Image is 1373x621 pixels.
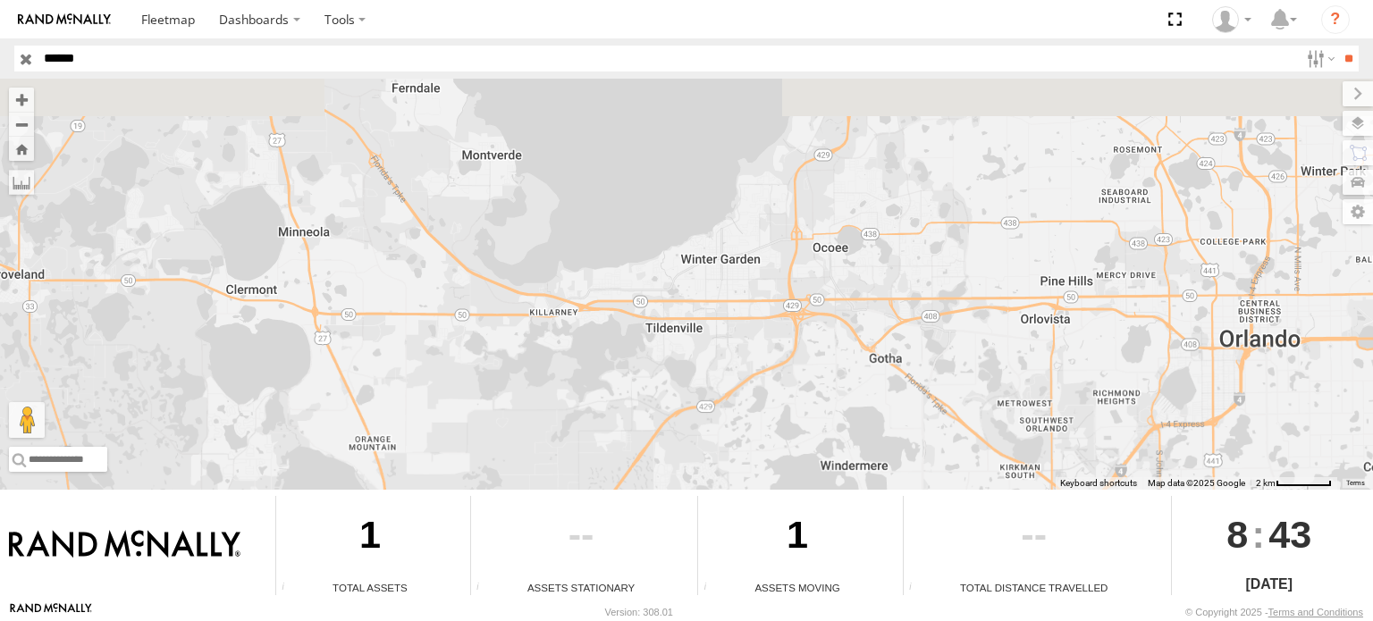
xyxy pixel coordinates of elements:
[1172,496,1367,573] div: :
[9,530,240,560] img: Rand McNally
[10,603,92,621] a: Visit our Website
[698,580,896,595] div: Assets Moving
[1226,496,1248,573] span: 8
[18,13,111,26] img: rand-logo.svg
[904,582,931,595] div: Total distance travelled by all assets within specified date range and applied filters
[1321,5,1350,34] i: ?
[1060,477,1137,490] button: Keyboard shortcuts
[1206,6,1258,33] div: Jose Goitia
[1268,496,1311,573] span: 43
[471,580,691,595] div: Assets Stationary
[1251,477,1337,490] button: Map Scale: 2 km per 59 pixels
[904,580,1165,595] div: Total Distance Travelled
[698,582,725,595] div: Total number of assets current in transit.
[9,112,34,137] button: Zoom out
[471,582,498,595] div: Total number of assets current stationary.
[1256,478,1276,488] span: 2 km
[9,137,34,161] button: Zoom Home
[9,402,45,438] button: Drag Pegman onto the map to open Street View
[1343,199,1373,224] label: Map Settings
[9,170,34,195] label: Measure
[276,580,464,595] div: Total Assets
[1268,607,1363,617] a: Terms and Conditions
[605,607,673,617] div: Version: 308.01
[1185,607,1363,617] div: © Copyright 2025 -
[276,496,464,580] div: 1
[1148,478,1245,488] span: Map data ©2025 Google
[1172,574,1367,595] div: [DATE]
[698,496,896,580] div: 1
[1300,46,1338,71] label: Search Filter Options
[1346,479,1365,486] a: Terms (opens in new tab)
[276,582,303,595] div: Total number of Enabled Assets
[9,88,34,112] button: Zoom in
